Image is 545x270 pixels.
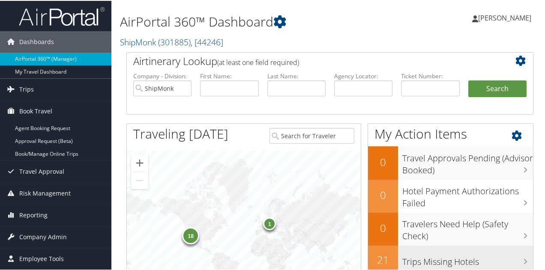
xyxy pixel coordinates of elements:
[19,204,48,225] span: Reporting
[402,251,533,267] h3: Trips Missing Hotels
[19,100,52,121] span: Book Travel
[478,12,531,22] span: [PERSON_NAME]
[468,80,527,97] button: Search
[334,71,392,80] label: Agency Locator:
[217,57,299,66] span: (at least one field required)
[368,145,533,178] a: 0Travel Approvals Pending (Advisor Booked)
[133,124,228,142] h1: Traveling [DATE]
[263,217,276,229] div: 1
[402,180,533,208] h3: Hotel Payment Authorizations Failed
[472,4,540,30] a: [PERSON_NAME]
[131,171,148,188] button: Zoom out
[368,179,533,212] a: 0Hotel Payment Authorizations Failed
[368,252,398,266] h2: 21
[191,36,223,47] span: , [ 44246 ]
[368,187,398,202] h2: 0
[182,226,199,243] div: 18
[158,36,191,47] span: ( 301885 )
[19,247,64,269] span: Employee Tools
[368,124,533,142] h1: My Action Items
[368,212,533,245] a: 0Travelers Need Help (Safety Check)
[131,154,148,171] button: Zoom in
[19,6,105,26] img: airportal-logo.png
[120,36,223,47] a: ShipMonk
[133,53,493,68] h2: Airtinerary Lookup
[270,127,354,143] input: Search for Traveler
[19,182,71,203] span: Risk Management
[19,160,64,181] span: Travel Approval
[267,71,326,80] label: Last Name:
[401,71,459,80] label: Ticket Number:
[200,71,258,80] label: First Name:
[368,220,398,234] h2: 0
[402,213,533,241] h3: Travelers Need Help (Safety Check)
[368,154,398,169] h2: 0
[19,225,67,247] span: Company Admin
[19,30,54,52] span: Dashboards
[402,147,533,175] h3: Travel Approvals Pending (Advisor Booked)
[133,71,192,80] label: Company - Division:
[120,12,400,30] h1: AirPortal 360™ Dashboard
[19,78,34,99] span: Trips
